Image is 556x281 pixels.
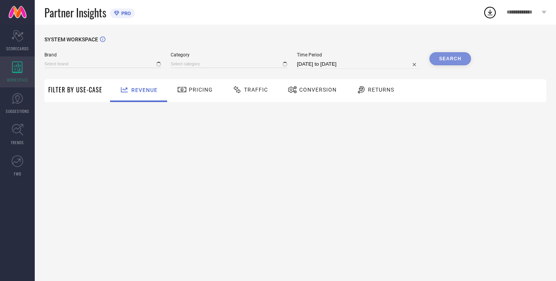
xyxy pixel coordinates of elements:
[299,87,337,93] span: Conversion
[189,87,213,93] span: Pricing
[297,52,420,58] span: Time Period
[11,140,24,145] span: TRENDS
[368,87,394,93] span: Returns
[483,5,497,19] div: Open download list
[6,108,29,114] span: SUGGESTIONS
[48,85,102,94] span: Filter By Use-Case
[119,10,131,16] span: PRO
[44,52,161,58] span: Brand
[171,60,287,68] input: Select category
[7,77,28,83] span: WORKSPACE
[171,52,287,58] span: Category
[244,87,268,93] span: Traffic
[14,171,21,177] span: FWD
[44,5,106,20] span: Partner Insights
[44,36,98,43] span: SYSTEM WORKSPACE
[44,60,161,68] input: Select brand
[131,87,158,93] span: Revenue
[297,60,420,69] input: Select time period
[6,46,29,51] span: SCORECARDS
